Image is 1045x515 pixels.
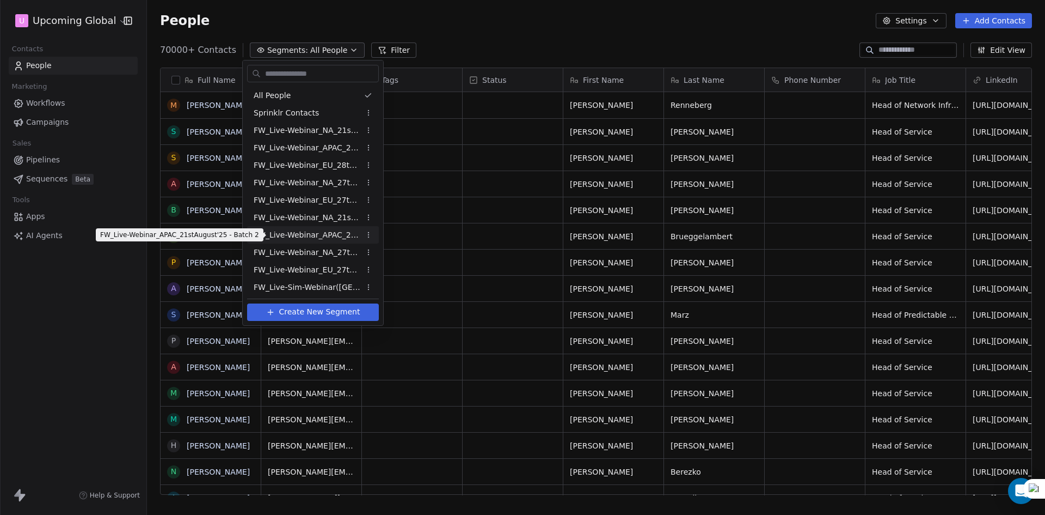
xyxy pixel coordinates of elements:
[254,195,360,206] span: FW_Live-Webinar_EU_27thAugust'25
[254,264,360,276] span: FW_Live-Webinar_EU_27thAugust'25 - Batch 2
[254,125,360,136] span: FW_Live-Webinar_NA_21stAugust'25
[254,177,360,189] span: FW_Live-Webinar_NA_27thAugust'25
[254,107,319,119] span: Sprinklr Contacts
[254,282,360,293] span: FW_Live-Sim-Webinar([GEOGRAPHIC_DATA])26thAugust'2025
[247,87,379,313] div: Suggestions
[254,142,360,154] span: FW_Live-Webinar_APAC_21stAugust'25
[254,160,360,171] span: FW_Live-Webinar_EU_28thAugust'25
[279,306,360,318] span: Create New Segment
[254,229,360,241] span: FW_Live-Webinar_APAC_21stAugust'25 - Batch 2
[100,231,259,239] p: FW_Live-Webinar_APAC_21stAugust'25 - Batch 2
[254,247,360,258] span: FW_Live-Webinar_NA_27thAugust'25 - Batch 2
[254,90,291,101] span: All People
[254,212,360,223] span: FW_Live-Webinar_NA_21stAugust'25 Batch 2
[247,304,379,321] button: Create New Segment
